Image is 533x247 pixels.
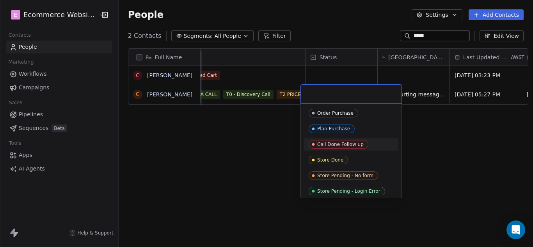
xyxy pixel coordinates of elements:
div: Order Purchase [317,110,354,116]
div: Store Done [317,157,343,163]
div: Call Done Follow up [317,142,364,147]
div: Store Pending - No form [317,173,373,178]
div: Store Pending - Login Error [317,188,380,194]
div: Plan Purchase [317,126,350,131]
div: Suggestions [304,107,398,244]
